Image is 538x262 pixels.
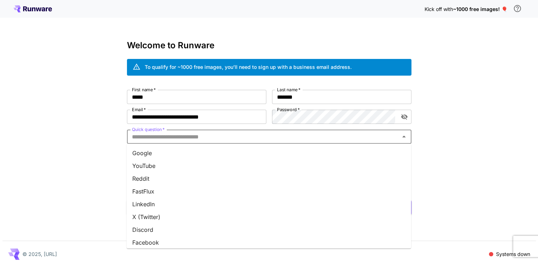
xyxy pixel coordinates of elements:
button: toggle password visibility [398,110,411,123]
label: Quick question [132,126,165,132]
h3: Welcome to Runware [127,40,411,50]
li: Google [127,147,411,159]
span: ~1000 free images! 🎈 [453,6,507,12]
button: In order to qualify for free credit, you need to sign up with a business email address and click ... [510,1,524,16]
button: Close [399,132,409,142]
div: To qualify for ~1000 free images, you’ll need to sign up with a business email address. [145,63,352,71]
label: Email [132,107,146,113]
li: Reddit [127,172,411,185]
li: Discord [127,223,411,236]
p: © 2025, [URL] [22,250,57,258]
li: Facebook [127,236,411,249]
label: Last name [277,87,300,93]
label: Password [277,107,300,113]
label: First name [132,87,156,93]
li: FastFlux [127,185,411,198]
p: Systems down [496,250,530,258]
span: Kick off with [425,6,453,12]
li: LinkedIn [127,198,411,211]
li: X (Twitter) [127,211,411,223]
li: YouTube [127,159,411,172]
